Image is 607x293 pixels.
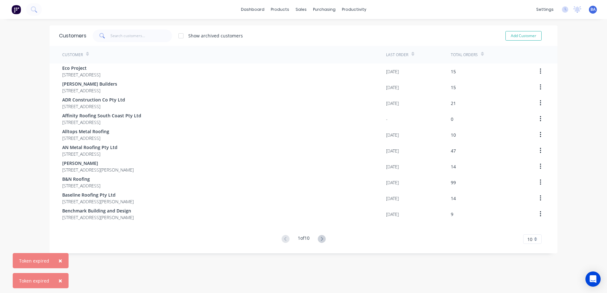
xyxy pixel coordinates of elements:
[451,52,478,58] div: Total Orders
[585,271,601,287] div: Open Intercom Messenger
[62,192,134,198] span: Baseline Roofing Pty Ltd
[238,5,268,14] a: dashboard
[590,7,596,12] span: BA
[62,81,117,87] span: [PERSON_NAME] Builders
[62,128,109,135] span: Alltops Metal Roofing
[62,166,134,173] span: [STREET_ADDRESS][PERSON_NAME]
[62,65,100,71] span: Eco Project
[62,214,134,221] span: [STREET_ADDRESS][PERSON_NAME]
[505,31,542,41] button: Add Customer
[451,195,456,202] div: 14
[62,103,125,110] span: [STREET_ADDRESS]
[451,84,456,91] div: 15
[19,277,49,284] div: Token expired
[386,68,399,75] div: [DATE]
[59,32,86,40] div: Customers
[451,163,456,170] div: 14
[386,100,399,107] div: [DATE]
[11,5,21,14] img: Factory
[58,276,62,285] span: ×
[52,273,69,288] button: Close
[451,68,456,75] div: 15
[62,198,134,205] span: [STREET_ADDRESS][PERSON_NAME]
[533,5,557,14] div: settings
[62,119,141,126] span: [STREET_ADDRESS]
[310,5,339,14] div: purchasing
[188,32,243,39] div: Show archived customers
[268,5,292,14] div: products
[62,71,100,78] span: [STREET_ADDRESS]
[386,147,399,154] div: [DATE]
[62,87,117,94] span: [STREET_ADDRESS]
[451,100,456,107] div: 21
[62,96,125,103] span: ADR Construction Co Pty Ltd
[62,112,141,119] span: Affinity Roofing South Coast Pty Ltd
[58,256,62,265] span: ×
[386,132,399,138] div: [DATE]
[451,116,453,122] div: 0
[292,5,310,14] div: sales
[62,151,117,157] span: [STREET_ADDRESS]
[451,147,456,154] div: 47
[527,236,532,243] span: 10
[386,195,399,202] div: [DATE]
[386,52,408,58] div: Last Order
[298,235,310,244] div: 1 of 10
[451,179,456,186] div: 99
[386,163,399,170] div: [DATE]
[62,135,109,141] span: [STREET_ADDRESS]
[52,253,69,268] button: Close
[386,179,399,186] div: [DATE]
[386,211,399,218] div: [DATE]
[386,116,388,122] div: -
[62,182,100,189] span: [STREET_ADDRESS]
[386,84,399,91] div: [DATE]
[451,211,453,218] div: 9
[62,144,117,151] span: AN Metal Roofing Pty Ltd
[110,29,172,42] input: Search customers...
[339,5,370,14] div: productivity
[19,257,49,264] div: Token expired
[62,176,100,182] span: B&N Roofing
[62,52,83,58] div: Customer
[451,132,456,138] div: 10
[62,207,134,214] span: Benchmark Building and Design
[62,160,134,166] span: [PERSON_NAME]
